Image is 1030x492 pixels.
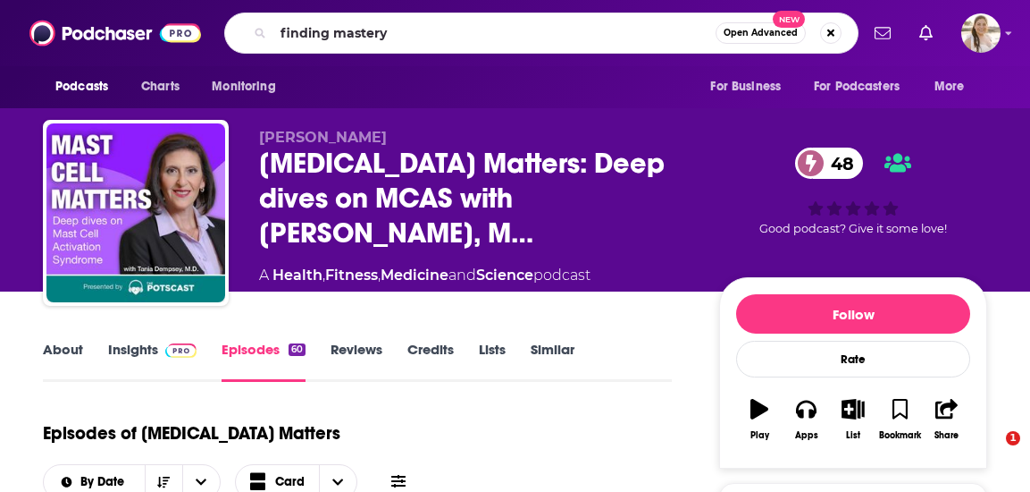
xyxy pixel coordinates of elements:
a: Health [272,267,322,284]
span: By Date [80,476,130,488]
span: Charts [141,74,180,99]
h1: Episodes of [MEDICAL_DATA] Matters [43,422,340,445]
button: open menu [199,70,298,104]
img: Mast Cell Matters: Deep dives on MCAS with Tania Dempsey, MD - Presented by The POTScast [46,123,225,302]
a: Episodes60 [222,341,306,382]
button: open menu [44,476,145,488]
button: Bookmark [876,387,923,452]
a: Fitness [325,267,378,284]
div: Share [934,430,959,441]
a: Science [476,267,533,284]
a: Reviews [331,341,382,382]
button: open menu [698,70,803,104]
a: About [43,341,83,382]
span: Good podcast? Give it some love! [759,222,947,235]
img: User Profile [961,13,1001,53]
button: Open AdvancedNew [716,22,806,44]
div: List [846,430,860,441]
span: Monitoring [212,74,275,99]
a: Charts [130,70,190,104]
span: Card [275,476,305,488]
a: Credits [407,341,454,382]
span: Open Advanced [724,29,798,38]
div: A podcast [259,265,590,286]
span: For Business [710,74,781,99]
a: 48 [795,148,863,179]
input: Search podcasts, credits, & more... [273,19,716,47]
span: For Podcasters [814,74,900,99]
div: 60 [289,344,306,356]
div: Play [750,430,769,441]
span: , [322,267,325,284]
span: New [773,11,805,28]
a: Show notifications dropdown [912,18,940,48]
span: Podcasts [55,74,108,99]
a: Show notifications dropdown [867,18,898,48]
img: Podchaser - Follow, Share and Rate Podcasts [29,16,201,50]
div: 48Good podcast? Give it some love! [719,129,987,254]
button: List [830,387,876,452]
a: InsightsPodchaser Pro [108,341,197,382]
button: Play [736,387,783,452]
div: Bookmark [879,430,921,441]
a: Medicine [381,267,448,284]
button: open menu [802,70,925,104]
span: and [448,267,476,284]
button: open menu [922,70,987,104]
span: More [934,74,965,99]
span: [PERSON_NAME] [259,129,387,146]
button: Share [924,387,970,452]
div: Apps [795,430,818,441]
button: Follow [736,294,970,334]
span: Logged in as acquavie [961,13,1001,53]
button: Apps [783,387,829,452]
a: Lists [479,341,506,382]
span: , [378,267,381,284]
iframe: Intercom live chat [969,431,1012,474]
div: Search podcasts, credits, & more... [224,13,858,54]
div: Rate [736,341,970,377]
button: Show profile menu [961,13,1001,53]
span: 1 [1006,431,1020,445]
a: Similar [531,341,574,382]
button: open menu [43,70,131,104]
span: 48 [813,148,863,179]
img: Podchaser Pro [165,344,197,358]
